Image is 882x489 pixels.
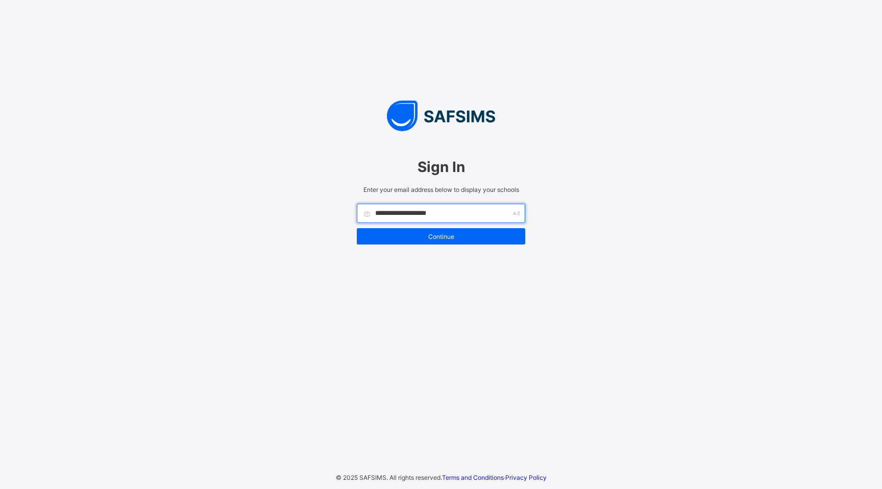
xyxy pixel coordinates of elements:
[357,158,525,176] span: Sign In
[347,101,535,131] img: SAFSIMS Logo
[336,474,442,481] span: © 2025 SAFSIMS. All rights reserved.
[357,186,525,193] span: Enter your email address below to display your schools
[442,474,547,481] span: ·
[364,233,518,240] span: Continue
[505,474,547,481] a: Privacy Policy
[442,474,504,481] a: Terms and Conditions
